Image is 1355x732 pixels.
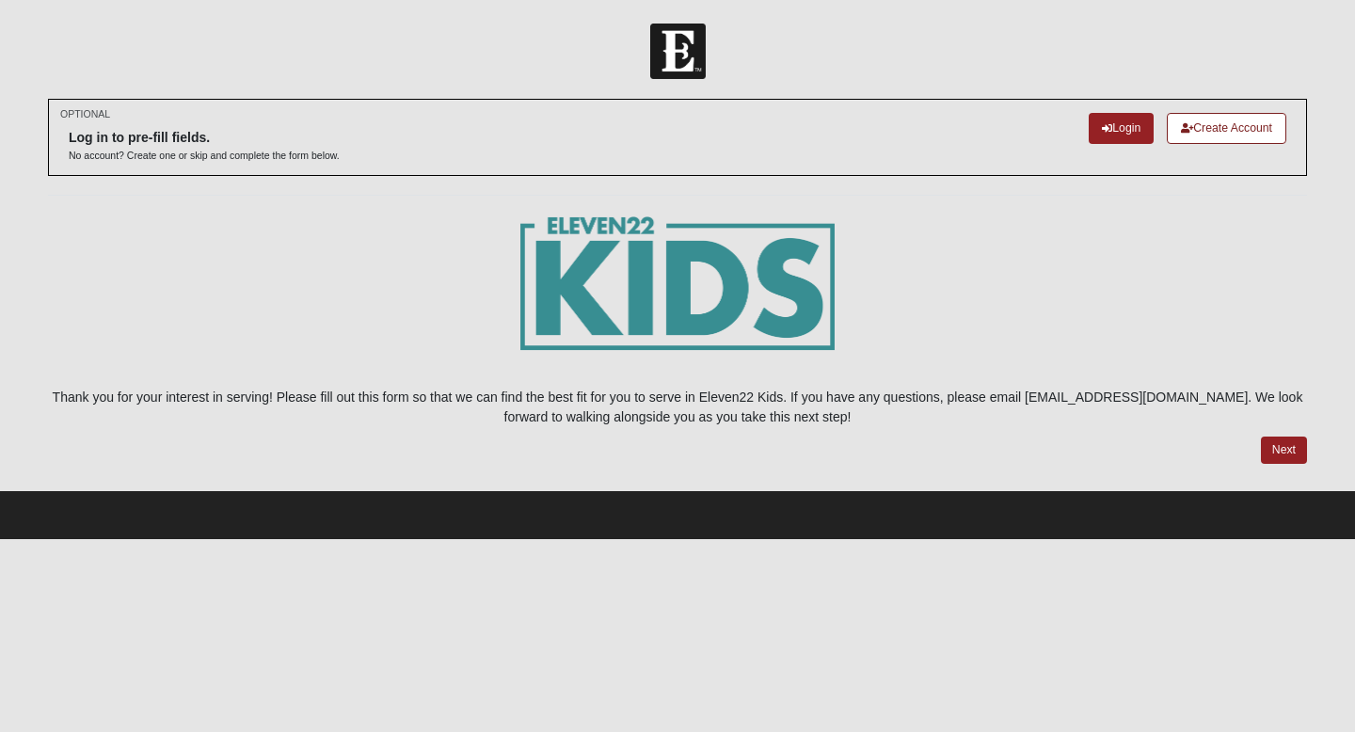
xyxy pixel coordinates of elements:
[60,107,110,121] small: OPTIONAL
[650,24,706,79] img: Church of Eleven22 Logo
[1089,113,1154,144] a: Login
[1261,437,1307,464] a: Next
[69,130,340,146] h6: Log in to pre-fill fields.
[69,149,340,163] p: No account? Create one or skip and complete the form below.
[1167,113,1286,144] a: Create Account
[53,390,1303,424] span: Thank you for your interest in serving! Please fill out this form so that we can find the best fi...
[520,215,836,377] img: E22_kids_logogrn-01.png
